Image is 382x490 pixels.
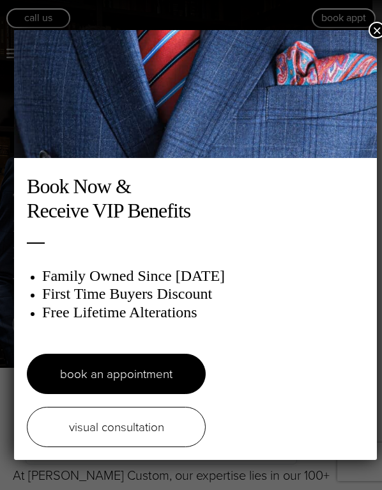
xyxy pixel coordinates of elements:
[27,174,364,223] h2: Book Now & Receive VIP Benefits
[42,303,364,322] h3: Free Lifetime Alterations
[27,354,206,394] a: book an appointment
[42,267,364,285] h3: Family Owned Since [DATE]
[42,285,364,303] h3: First Time Buyers Discount
[27,407,206,447] a: visual consultation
